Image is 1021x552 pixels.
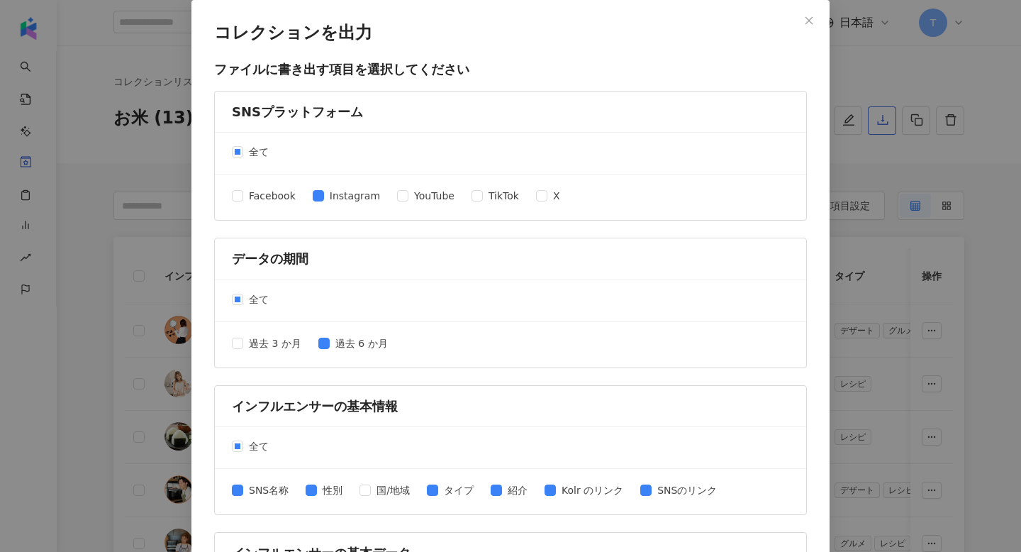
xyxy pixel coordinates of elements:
span: YouTube [408,188,460,204]
div: データの期間 [232,250,789,267]
span: 全て [243,438,274,454]
span: Kolr のリンク [556,482,629,498]
span: Instagram [324,188,386,204]
span: Facebook [243,188,301,204]
span: close [804,16,814,26]
div: SNSプラットフォーム [232,103,789,121]
span: 全て [243,144,274,160]
p: コレクションを出力 [214,23,807,43]
span: 過去 6 か月 [330,336,394,351]
span: 国/地域 [371,482,415,498]
span: 全て [243,292,274,307]
span: SNSのリンク [652,482,722,498]
span: SNS名称 [243,482,294,498]
span: 性別 [317,482,348,498]
p: ファイルに書き出す項目を選択してください [214,60,807,78]
span: X [547,188,566,204]
button: Close [795,6,823,35]
span: 紹介 [502,482,533,498]
span: TikTok [483,188,525,204]
span: 過去 3 か月 [243,336,307,351]
span: タイプ [438,482,479,498]
div: インフルエンサーの基本情報 [232,397,789,415]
